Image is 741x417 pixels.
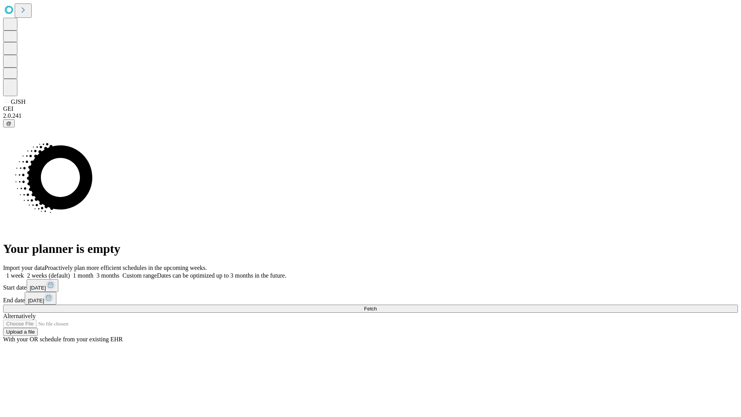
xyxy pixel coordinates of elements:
span: GJSH [11,98,25,105]
span: 1 month [73,272,93,279]
span: Custom range [122,272,157,279]
span: Proactively plan more efficient schedules in the upcoming weeks. [45,264,207,271]
div: End date [3,292,738,305]
span: 1 week [6,272,24,279]
div: 2.0.241 [3,112,738,119]
button: Upload a file [3,328,38,336]
button: [DATE] [27,279,58,292]
span: Dates can be optimized up to 3 months in the future. [157,272,286,279]
span: With your OR schedule from your existing EHR [3,336,123,342]
button: Fetch [3,305,738,313]
span: Alternatively [3,313,36,319]
span: [DATE] [28,298,44,303]
span: Import your data [3,264,45,271]
span: [DATE] [30,285,46,291]
h1: Your planner is empty [3,242,738,256]
button: [DATE] [25,292,56,305]
span: 2 weeks (default) [27,272,70,279]
span: 3 months [96,272,119,279]
span: @ [6,120,12,126]
div: Start date [3,279,738,292]
span: Fetch [364,306,377,312]
button: @ [3,119,15,127]
div: GEI [3,105,738,112]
